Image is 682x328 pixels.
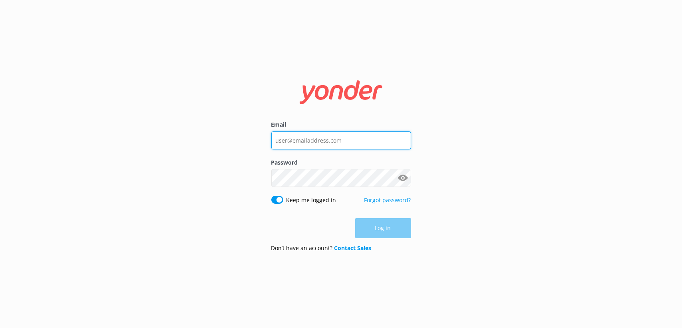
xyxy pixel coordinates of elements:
[271,158,411,167] label: Password
[364,196,411,204] a: Forgot password?
[334,244,372,252] a: Contact Sales
[286,196,336,205] label: Keep me logged in
[271,120,411,129] label: Email
[271,131,411,149] input: user@emailaddress.com
[395,170,411,186] button: Show password
[271,244,372,252] p: Don’t have an account?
